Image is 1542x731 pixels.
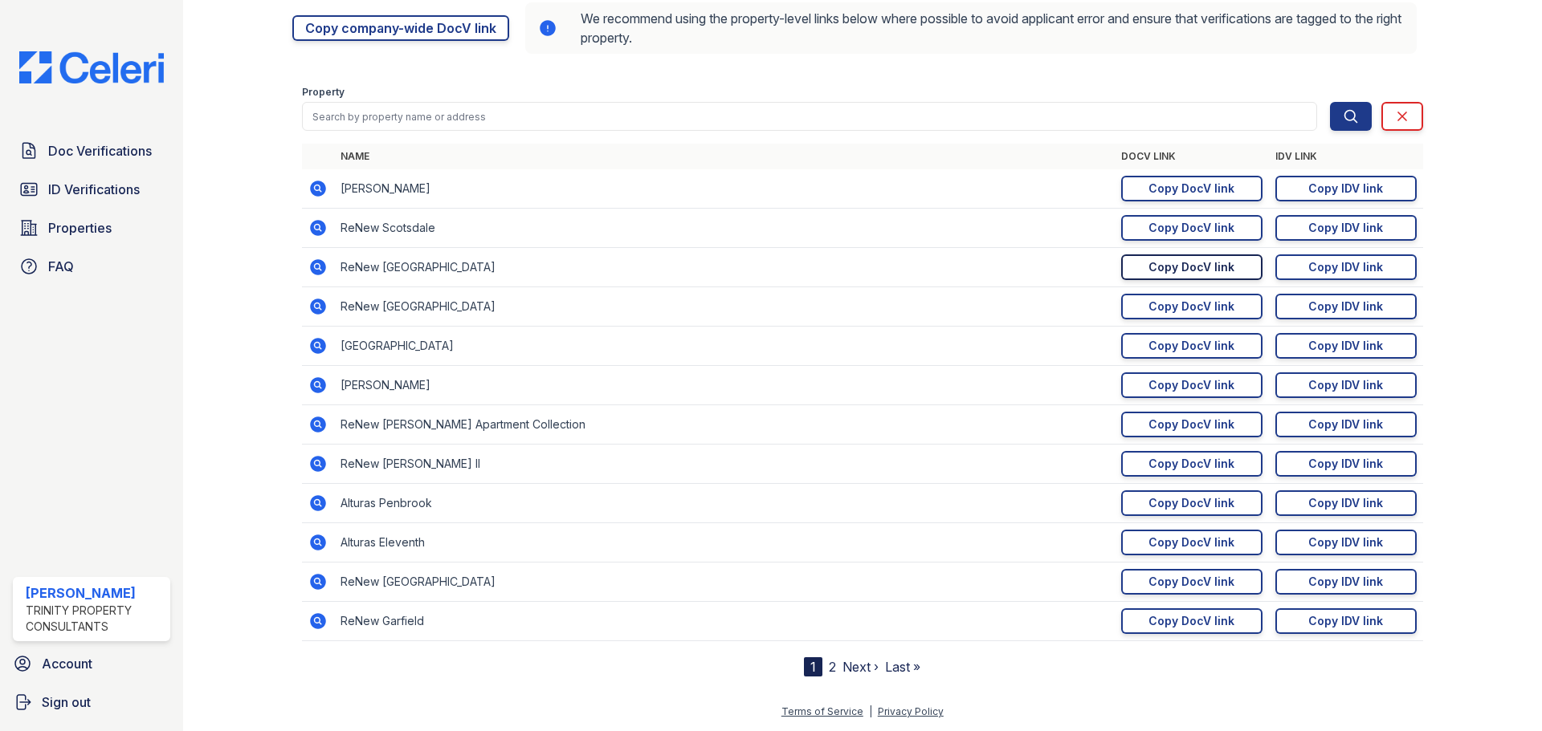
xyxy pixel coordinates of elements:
[1121,294,1263,319] a: Copy DocV link
[13,173,170,205] a: ID Verifications
[1148,416,1234,433] div: Copy DocV link
[13,212,170,244] a: Properties
[1148,534,1234,550] div: Copy DocV link
[1275,530,1417,555] a: Copy IDV link
[1308,377,1383,393] div: Copy IDV link
[334,366,1115,405] td: [PERSON_NAME]
[869,705,872,717] div: |
[1148,220,1234,236] div: Copy DocV link
[334,209,1115,248] td: ReNew Scotsdale
[1121,412,1263,437] a: Copy DocV link
[334,144,1115,169] th: Name
[1308,298,1383,315] div: Copy IDV link
[1275,333,1417,359] a: Copy IDV link
[1121,608,1263,634] a: Copy DocV link
[1275,490,1417,516] a: Copy IDV link
[1121,569,1263,595] a: Copy DocV link
[1275,372,1417,398] a: Copy IDV link
[334,602,1115,641] td: ReNew Garfield
[885,659,920,675] a: Last »
[1148,574,1234,590] div: Copy DocV link
[1121,490,1263,516] a: Copy DocV link
[334,484,1115,523] td: Alturas Penbrook
[1121,530,1263,555] a: Copy DocV link
[829,659,836,675] a: 2
[1275,569,1417,595] a: Copy IDV link
[48,257,74,276] span: FAQ
[1148,181,1234,197] div: Copy DocV link
[1308,534,1383,550] div: Copy IDV link
[334,445,1115,484] td: ReNew [PERSON_NAME] II
[1275,412,1417,437] a: Copy IDV link
[1275,608,1417,634] a: Copy IDV link
[48,180,140,199] span: ID Verifications
[1308,416,1383,433] div: Copy IDV link
[1308,574,1383,590] div: Copy IDV link
[1308,259,1383,275] div: Copy IDV link
[1308,456,1383,472] div: Copy IDV link
[6,51,177,83] img: CE_Logo_Blue-a8612792a0a2168367f1c8372b55b34899dd931a85d93a1a3d3e32e68fde9ad4.png
[1148,613,1234,629] div: Copy DocV link
[302,102,1317,131] input: Search by property name or address
[1121,254,1263,280] a: Copy DocV link
[48,141,152,160] span: Doc Verifications
[13,250,170,282] a: FAQ
[1121,176,1263,201] a: Copy DocV link
[1148,377,1234,393] div: Copy DocV link
[13,135,170,167] a: Doc Verifications
[1275,254,1417,280] a: Copy IDV link
[1121,372,1263,398] a: Copy DocV link
[1275,176,1417,201] a: Copy IDV link
[302,86,345,99] label: Property
[1308,495,1383,511] div: Copy IDV link
[525,2,1417,54] div: We recommend using the property-level links below where possible to avoid applicant error and ens...
[334,327,1115,366] td: [GEOGRAPHIC_DATA]
[1308,613,1383,629] div: Copy IDV link
[1121,333,1263,359] a: Copy DocV link
[1308,220,1383,236] div: Copy IDV link
[42,692,91,712] span: Sign out
[1308,181,1383,197] div: Copy IDV link
[804,657,822,676] div: 1
[842,659,879,675] a: Next ›
[1121,215,1263,241] a: Copy DocV link
[1115,144,1269,169] th: DocV Link
[334,562,1115,602] td: ReNew [GEOGRAPHIC_DATA]
[42,654,92,673] span: Account
[334,405,1115,445] td: ReNew [PERSON_NAME] Apartment Collection
[26,583,164,603] div: [PERSON_NAME]
[334,248,1115,287] td: ReNew [GEOGRAPHIC_DATA]
[1275,215,1417,241] a: Copy IDV link
[1275,294,1417,319] a: Copy IDV link
[6,686,177,718] a: Sign out
[1269,144,1423,169] th: IDV Link
[6,648,177,680] a: Account
[1148,338,1234,354] div: Copy DocV link
[1308,338,1383,354] div: Copy IDV link
[1148,495,1234,511] div: Copy DocV link
[334,523,1115,562] td: Alturas Eleventh
[1121,451,1263,477] a: Copy DocV link
[1148,259,1234,275] div: Copy DocV link
[334,287,1115,327] td: ReNew [GEOGRAPHIC_DATA]
[781,705,863,717] a: Terms of Service
[26,603,164,635] div: Trinity Property Consultants
[292,15,509,41] a: Copy company-wide DocV link
[48,218,112,238] span: Properties
[878,705,944,717] a: Privacy Policy
[1275,451,1417,477] a: Copy IDV link
[334,169,1115,209] td: [PERSON_NAME]
[1148,456,1234,472] div: Copy DocV link
[1148,298,1234,315] div: Copy DocV link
